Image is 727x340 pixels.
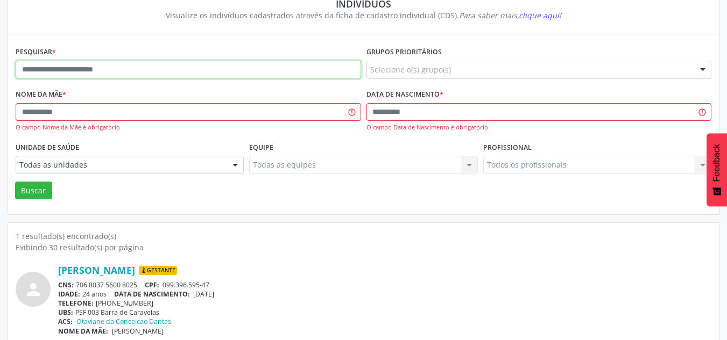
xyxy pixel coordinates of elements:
[712,144,722,182] span: Feedback
[163,280,209,290] span: 099.396.595-47
[15,182,52,200] button: Buscar
[58,327,108,336] span: NOME DA MÃE:
[366,86,443,103] label: Data de nascimento
[366,44,442,61] label: Grupos prioritários
[58,308,73,317] span: UBS:
[145,280,159,290] span: CPF:
[16,44,56,61] label: Pesquisar
[58,280,711,290] div: 706 8037 5600 8025
[19,160,222,170] span: Todas as unidades
[58,280,74,290] span: CNS:
[58,299,94,308] span: TELEFONE:
[483,139,532,156] label: Profissional
[76,317,171,326] a: Otaviane da Conceicao Dantas
[370,64,451,75] span: Selecione o(s) grupo(s)
[58,290,711,299] div: 24 anos
[16,230,711,242] div: 1 resultado(s) encontrado(s)
[16,123,361,132] div: O campo Nome da Mãe é obrigatório
[23,10,704,21] div: Visualize os indivíduos cadastrados através da ficha de cadastro individual (CDS).
[58,299,711,308] div: [PHONE_NUMBER]
[114,290,190,299] span: DATA DE NASCIMENTO:
[707,133,727,206] button: Feedback - Mostrar pesquisa
[459,10,561,20] i: Para saber mais,
[249,139,273,156] label: Equipe
[519,10,561,20] span: clique aqui!
[58,317,73,326] span: ACS:
[16,86,66,103] label: Nome da mãe
[24,280,43,299] i: person
[58,308,711,317] div: PSF 003 Barra de Caravelas
[16,139,79,156] label: Unidade de saúde
[112,327,164,336] span: [PERSON_NAME]
[139,266,177,276] span: Gestante
[16,242,711,253] div: Exibindo 30 resultado(s) por página
[193,290,214,299] span: [DATE]
[58,290,80,299] span: IDADE:
[366,123,712,132] div: O campo Data de Nascimento é obrigatório
[58,264,135,276] a: [PERSON_NAME]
